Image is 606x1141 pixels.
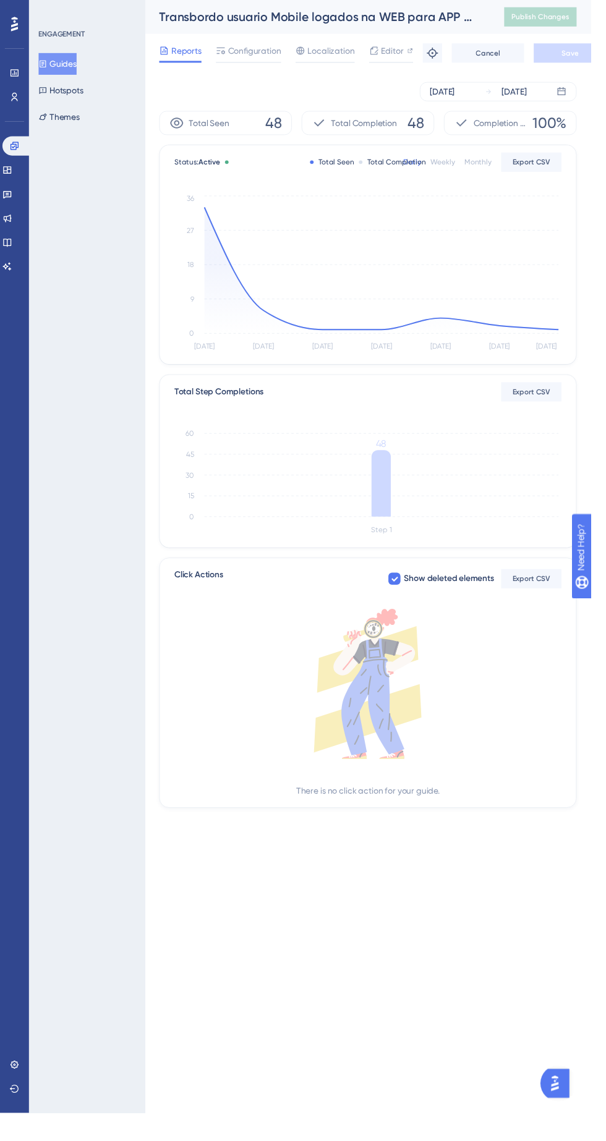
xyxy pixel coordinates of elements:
[550,351,571,360] tspan: [DATE]
[368,161,437,171] div: Total Completion
[179,582,229,604] span: Click Actions
[28,3,77,18] span: Need Help?
[501,351,523,360] tspan: [DATE]
[193,504,199,513] tspan: 15
[339,119,407,134] span: Total Completion
[381,539,402,548] tspan: Step 1
[192,232,199,240] tspan: 27
[318,161,363,171] div: Total Seen
[381,351,402,360] tspan: [DATE]
[315,45,364,59] span: Localization
[194,525,199,534] tspan: 0
[524,12,584,22] span: Publish Changes
[190,440,199,449] tspan: 60
[414,586,506,601] span: Show deleted elements
[514,392,576,412] button: Export CSV
[476,161,504,171] div: Monthly
[176,45,207,59] span: Reports
[260,351,281,360] tspan: [DATE]
[179,394,270,409] div: Total Step Completions
[546,116,581,136] span: 100%
[195,302,199,311] tspan: 9
[526,161,565,171] span: Export CSV
[40,54,79,77] button: Guides
[199,351,220,360] tspan: [DATE]
[194,119,235,134] span: Total Seen
[194,337,199,346] tspan: 0
[40,30,87,40] div: ENGAGEMENT
[40,82,85,104] button: Hotspots
[40,109,82,131] button: Themes
[163,9,486,26] div: Transbordo usuario Mobile logados na WEB para APP - de [DATE] até
[554,1092,591,1129] iframe: UserGuiding AI Assistant Launcher
[526,588,565,598] span: Export CSV
[514,87,540,101] div: [DATE]
[203,162,226,171] span: Active
[514,583,576,603] button: Export CSV
[192,267,199,276] tspan: 18
[192,200,199,208] tspan: 36
[463,45,537,64] button: Cancel
[272,116,289,136] span: 48
[385,449,396,461] tspan: 48
[191,462,199,470] tspan: 45
[304,803,451,818] div: There is no click action for your guide.
[442,161,466,171] div: Weekly
[418,116,435,136] span: 48
[526,397,565,407] span: Export CSV
[514,156,576,176] button: Export CSV
[391,45,414,59] span: Editor
[441,87,466,101] div: [DATE]
[320,351,341,360] tspan: [DATE]
[517,7,591,27] button: Publish Changes
[488,49,513,59] span: Cancel
[441,351,462,360] tspan: [DATE]
[485,119,541,134] span: Completion Rate
[234,45,288,59] span: Configuration
[179,161,226,171] span: Status:
[576,49,593,59] span: Save
[190,483,199,491] tspan: 30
